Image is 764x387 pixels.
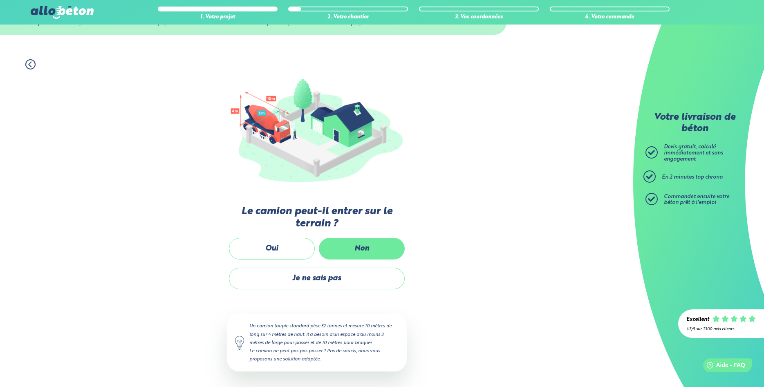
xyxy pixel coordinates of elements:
[229,268,405,289] label: Je ne sais pas
[419,14,539,20] div: 3. Vos coordonnées
[664,144,723,161] span: Devis gratuit, calculé immédiatement et sans engagement
[319,238,405,259] label: Non
[229,238,315,259] label: Oui
[686,327,756,331] div: 4.7/5 sur 2300 avis clients
[227,314,407,371] div: Un camion toupie standard pèse 32 tonnes et mesure 10 mètres de long sur 4 mètres de haut. Il a b...
[288,14,408,20] div: 2. Votre chantier
[647,112,742,134] p: Votre livraison de béton
[227,206,407,230] label: Le camion peut-il entrer sur le terrain ?
[686,317,709,323] div: Excellent
[158,14,278,20] div: 1. Votre projet
[31,6,94,19] img: allobéton
[550,14,670,20] div: 4. Votre commande
[664,194,729,206] span: Commandez ensuite votre béton prêt à l'emploi
[691,355,755,378] iframe: Help widget launcher
[662,174,723,180] span: En 2 minutes top chrono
